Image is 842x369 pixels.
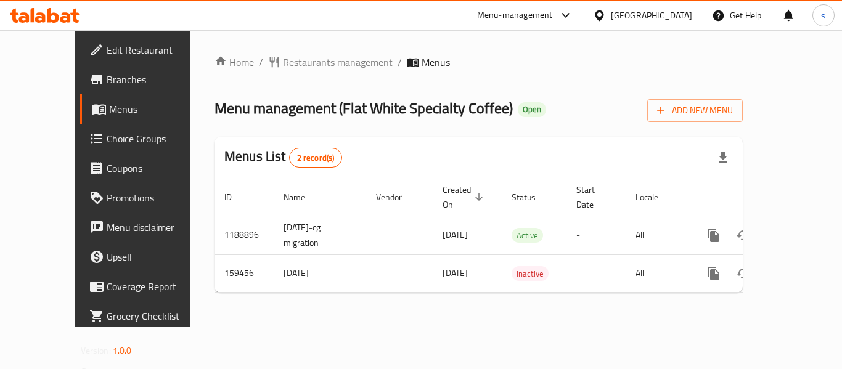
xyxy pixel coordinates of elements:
[689,179,827,216] th: Actions
[729,221,758,250] button: Change Status
[518,104,546,115] span: Open
[512,266,549,281] div: Inactive
[274,216,366,254] td: [DATE]-cg migration
[376,190,418,205] span: Vendor
[268,55,393,70] a: Restaurants management
[215,179,827,293] table: enhanced table
[626,216,689,254] td: All
[422,55,450,70] span: Menus
[107,220,205,235] span: Menu disclaimer
[224,147,342,168] h2: Menus List
[274,254,366,292] td: [DATE]
[512,228,543,243] div: Active
[80,301,215,331] a: Grocery Checklist
[107,43,205,57] span: Edit Restaurant
[215,94,513,122] span: Menu management ( Flat White Specialty Coffee )
[80,65,215,94] a: Branches
[113,343,132,359] span: 1.0.0
[80,35,215,65] a: Edit Restaurant
[284,190,321,205] span: Name
[107,309,205,323] span: Grocery Checklist
[611,9,692,22] div: [GEOGRAPHIC_DATA]
[443,265,468,281] span: [DATE]
[477,8,553,23] div: Menu-management
[626,254,689,292] td: All
[107,249,205,264] span: Upsell
[566,254,626,292] td: -
[443,182,487,212] span: Created On
[512,229,543,243] span: Active
[81,343,111,359] span: Version:
[109,102,205,116] span: Menus
[80,272,215,301] a: Coverage Report
[576,182,611,212] span: Start Date
[647,99,743,122] button: Add New Menu
[80,183,215,213] a: Promotions
[290,152,342,164] span: 2 record(s)
[80,94,215,124] a: Menus
[398,55,402,70] li: /
[107,131,205,146] span: Choice Groups
[636,190,674,205] span: Locale
[107,72,205,87] span: Branches
[107,279,205,294] span: Coverage Report
[729,259,758,288] button: Change Status
[512,267,549,281] span: Inactive
[215,55,254,70] a: Home
[699,259,729,288] button: more
[699,221,729,250] button: more
[283,55,393,70] span: Restaurants management
[443,227,468,243] span: [DATE]
[821,9,825,22] span: s
[657,103,733,118] span: Add New Menu
[224,190,248,205] span: ID
[259,55,263,70] li: /
[518,102,546,117] div: Open
[215,216,274,254] td: 1188896
[107,190,205,205] span: Promotions
[80,242,215,272] a: Upsell
[215,254,274,292] td: 159456
[215,55,743,70] nav: breadcrumb
[80,213,215,242] a: Menu disclaimer
[708,143,738,172] div: Export file
[512,190,552,205] span: Status
[107,161,205,176] span: Coupons
[80,124,215,153] a: Choice Groups
[566,216,626,254] td: -
[80,153,215,183] a: Coupons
